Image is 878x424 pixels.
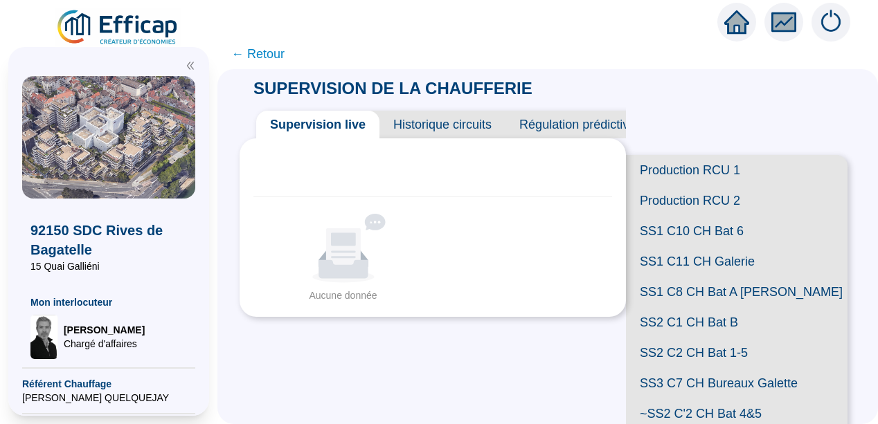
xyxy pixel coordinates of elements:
[30,295,187,309] span: Mon interlocuteur
[812,3,850,42] img: alerts
[626,277,848,307] span: SS1 C8 CH Bat A [PERSON_NAME]
[22,377,195,391] span: Référent Chauffage
[626,338,848,368] span: SS2 C2 CH Bat 1-5
[626,185,848,216] span: Production RCU 2
[30,315,58,359] img: Chargé d'affaires
[30,259,187,273] span: 15 Quai Galliéni
[240,79,546,98] span: SUPERVISION DE LA CHAUFFERIE
[771,10,796,35] span: fund
[55,8,181,47] img: efficap energie logo
[626,155,848,185] span: Production RCU 1
[626,216,848,246] span: SS1 C10 CH Bat 6
[231,44,285,64] span: ← Retour
[22,391,195,405] span: [PERSON_NAME] QUELQUEJAY
[505,111,649,138] span: Régulation prédictive
[64,337,145,351] span: Chargé d'affaires
[186,61,195,71] span: double-left
[259,288,427,303] div: Aucune donnée
[724,10,749,35] span: home
[626,307,848,338] span: SS2 C1 CH Bat B
[64,323,145,337] span: [PERSON_NAME]
[626,368,848,398] span: SS3 C7 CH Bureaux Galette
[379,111,505,138] span: Historique circuits
[626,246,848,277] span: SS1 C11 CH Galerie
[30,221,187,259] span: 92150 SDC Rives de Bagatelle
[256,111,379,138] span: Supervision live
